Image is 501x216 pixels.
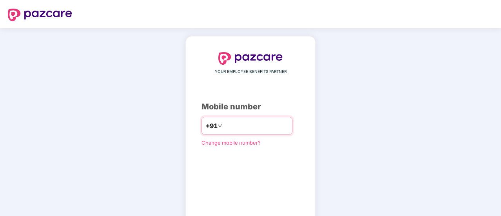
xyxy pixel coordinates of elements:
img: logo [218,52,283,65]
span: YOUR EMPLOYEE BENEFITS PARTNER [215,69,287,75]
span: down [218,123,222,128]
div: Mobile number [201,101,300,113]
img: logo [8,9,72,21]
a: Change mobile number? [201,140,261,146]
span: +91 [206,121,218,131]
